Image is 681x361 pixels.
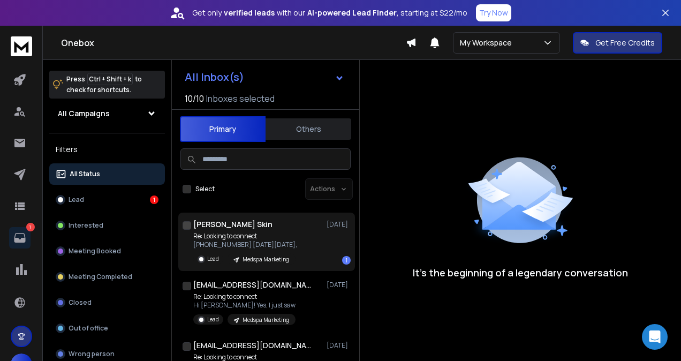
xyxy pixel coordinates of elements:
h1: [PERSON_NAME] Skin [193,219,273,230]
button: All Status [49,163,165,185]
p: Lead [207,255,219,263]
button: Meeting Booked [49,240,165,262]
button: Interested [49,215,165,236]
div: Open Intercom Messenger [642,324,668,350]
button: Get Free Credits [573,32,662,54]
h1: All Inbox(s) [185,72,244,82]
h1: [EMAIL_ADDRESS][DOMAIN_NAME] [193,340,311,351]
button: Lead1 [49,189,165,210]
p: Meeting Booked [69,247,121,255]
h1: All Campaigns [58,108,110,119]
span: Ctrl + Shift + k [87,73,133,85]
p: Closed [69,298,92,307]
span: 10 / 10 [185,92,204,105]
p: Re: Looking to connect [193,232,297,240]
p: Lead [207,315,219,324]
label: Select [195,185,215,193]
img: logo [11,36,32,56]
button: Meeting Completed [49,266,165,288]
p: My Workspace [460,37,516,48]
p: Interested [69,221,103,230]
a: 1 [9,227,31,249]
strong: verified leads [224,7,275,18]
p: Lead [69,195,84,204]
p: [DATE] [327,281,351,289]
div: 1 [150,195,158,204]
h3: Inboxes selected [206,92,275,105]
p: Medspa Marketing [243,255,289,264]
button: Others [266,117,351,141]
p: [PHONE_NUMBER] [DATE][DATE], [193,240,297,249]
p: Re: Looking to connect [193,292,296,301]
button: All Inbox(s) [176,66,353,88]
p: Press to check for shortcuts. [66,74,142,95]
button: Closed [49,292,165,313]
button: Try Now [476,4,511,21]
div: 1 [342,256,351,265]
p: It’s the beginning of a legendary conversation [413,265,628,280]
p: Out of office [69,324,108,333]
p: Wrong person [69,350,115,358]
h1: Onebox [61,36,406,49]
p: Hi [PERSON_NAME]! Yes, I just saw [193,301,296,310]
p: [DATE] [327,220,351,229]
button: Out of office [49,318,165,339]
p: Get only with our starting at $22/mo [192,7,467,18]
button: All Campaigns [49,103,165,124]
button: Primary [180,116,266,142]
p: 1 [26,223,35,231]
p: Try Now [479,7,508,18]
h3: Filters [49,142,165,157]
h1: [EMAIL_ADDRESS][DOMAIN_NAME] [193,280,311,290]
p: Medspa Marketing [243,316,289,324]
p: Meeting Completed [69,273,132,281]
p: All Status [70,170,100,178]
p: [DATE] [327,341,351,350]
strong: AI-powered Lead Finder, [307,7,398,18]
p: Get Free Credits [595,37,655,48]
